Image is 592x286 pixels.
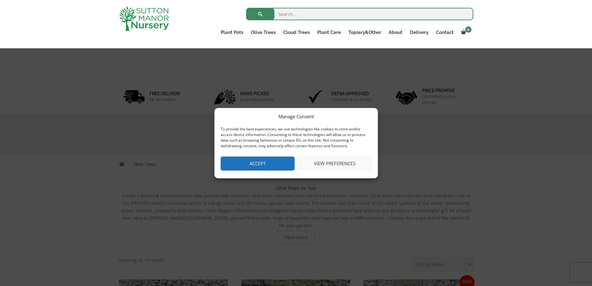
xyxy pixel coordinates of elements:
[119,6,169,31] img: logo
[432,28,457,37] a: Contact
[221,157,295,171] button: Accept
[278,113,314,120] div: Manage Consent
[246,8,473,20] input: Search...
[314,28,345,37] a: Plant Care
[465,26,471,33] span: 0
[247,28,279,37] a: Olive Trees
[298,157,372,171] button: View preferences
[406,28,432,37] a: Delivery
[385,28,406,37] a: About
[457,28,473,37] a: 0
[279,28,314,37] a: Cloud Trees
[345,28,385,37] a: Topiary&Other
[221,126,371,149] div: To provide the best experiences, we use technologies like cookies to store and/or access device i...
[217,28,247,37] a: Plant Pots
